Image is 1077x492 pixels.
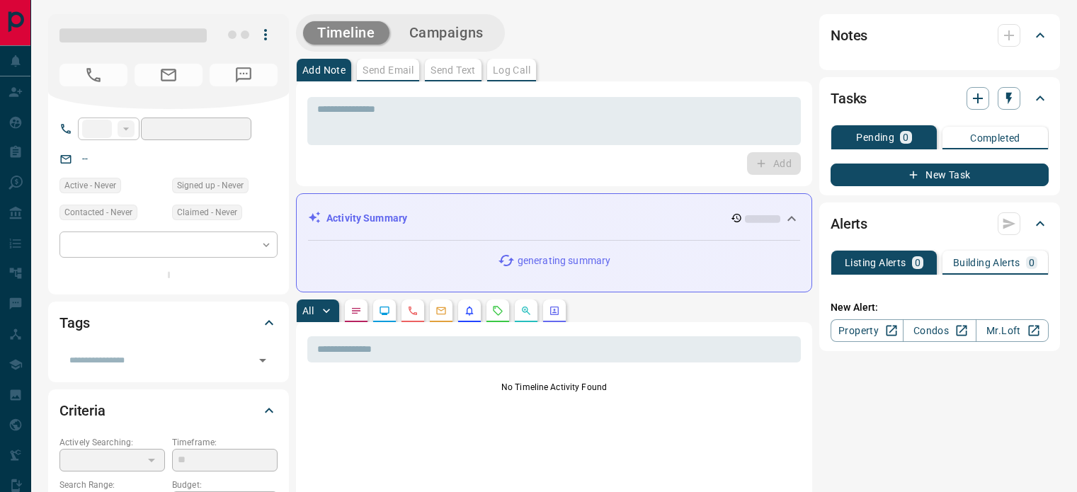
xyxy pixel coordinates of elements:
[59,394,278,428] div: Criteria
[253,350,273,370] button: Open
[177,205,237,219] span: Claimed - Never
[915,258,921,268] p: 0
[135,64,203,86] span: No Email
[307,381,801,394] p: No Timeline Activity Found
[856,132,894,142] p: Pending
[64,178,116,193] span: Active - Never
[82,153,88,164] a: --
[59,311,89,334] h2: Tags
[953,258,1020,268] p: Building Alerts
[1029,258,1035,268] p: 0
[59,64,127,86] span: No Number
[172,436,278,449] p: Timeframe:
[970,133,1020,143] p: Completed
[308,205,800,231] div: Activity Summary
[395,21,498,45] button: Campaigns
[549,305,560,316] svg: Agent Actions
[326,211,407,226] p: Activity Summary
[831,300,1049,315] p: New Alert:
[831,81,1049,115] div: Tasks
[831,87,867,110] h2: Tasks
[210,64,278,86] span: No Number
[831,164,1049,186] button: New Task
[831,207,1049,241] div: Alerts
[976,319,1049,342] a: Mr.Loft
[59,399,106,422] h2: Criteria
[831,18,1049,52] div: Notes
[831,24,867,47] h2: Notes
[407,305,418,316] svg: Calls
[845,258,906,268] p: Listing Alerts
[303,21,389,45] button: Timeline
[302,65,346,75] p: Add Note
[172,479,278,491] p: Budget:
[903,319,976,342] a: Condos
[492,305,503,316] svg: Requests
[518,253,610,268] p: generating summary
[59,479,165,491] p: Search Range:
[59,436,165,449] p: Actively Searching:
[64,205,132,219] span: Contacted - Never
[520,305,532,316] svg: Opportunities
[379,305,390,316] svg: Lead Browsing Activity
[435,305,447,316] svg: Emails
[59,306,278,340] div: Tags
[351,305,362,316] svg: Notes
[302,306,314,316] p: All
[831,212,867,235] h2: Alerts
[464,305,475,316] svg: Listing Alerts
[177,178,244,193] span: Signed up - Never
[831,319,904,342] a: Property
[903,132,908,142] p: 0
